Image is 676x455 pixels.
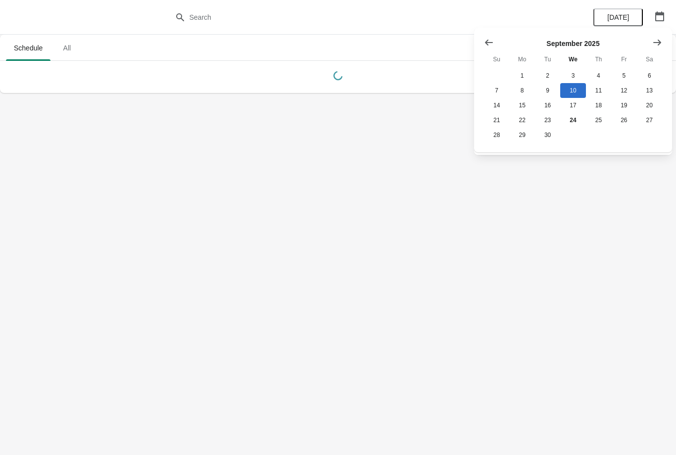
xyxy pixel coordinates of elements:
button: Sunday September 21 2025 [484,113,509,128]
button: Monday September 1 2025 [509,68,534,83]
button: Sunday September 28 2025 [484,128,509,142]
button: Thursday September 25 2025 [586,113,611,128]
button: [DATE] [593,8,643,26]
button: Friday September 26 2025 [611,113,636,128]
button: Show previous month, August 2025 [480,34,498,51]
button: Sunday September 7 2025 [484,83,509,98]
th: Saturday [637,50,662,68]
button: Monday September 15 2025 [509,98,534,113]
button: Tuesday September 23 2025 [535,113,560,128]
button: Thursday September 4 2025 [586,68,611,83]
span: All [54,39,79,57]
button: Tuesday September 9 2025 [535,83,560,98]
button: Saturday September 13 2025 [637,83,662,98]
button: Tuesday September 16 2025 [535,98,560,113]
button: Sunday September 14 2025 [484,98,509,113]
th: Thursday [586,50,611,68]
button: Wednesday September 3 2025 [560,68,585,83]
button: Wednesday September 10 2025 [560,83,585,98]
th: Monday [509,50,534,68]
th: Friday [611,50,636,68]
button: Thursday September 11 2025 [586,83,611,98]
input: Search [189,8,507,26]
button: Monday September 29 2025 [509,128,534,142]
button: Tuesday September 30 2025 [535,128,560,142]
th: Sunday [484,50,509,68]
button: Wednesday September 17 2025 [560,98,585,113]
button: Show next month, October 2025 [648,34,666,51]
button: Today Wednesday September 24 2025 [560,113,585,128]
button: Saturday September 20 2025 [637,98,662,113]
button: Saturday September 27 2025 [637,113,662,128]
button: Friday September 5 2025 [611,68,636,83]
button: Tuesday September 2 2025 [535,68,560,83]
button: Thursday September 18 2025 [586,98,611,113]
button: Monday September 8 2025 [509,83,534,98]
button: Monday September 22 2025 [509,113,534,128]
th: Wednesday [560,50,585,68]
span: [DATE] [607,13,629,21]
button: Friday September 19 2025 [611,98,636,113]
span: Schedule [6,39,50,57]
button: Friday September 12 2025 [611,83,636,98]
th: Tuesday [535,50,560,68]
button: Saturday September 6 2025 [637,68,662,83]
